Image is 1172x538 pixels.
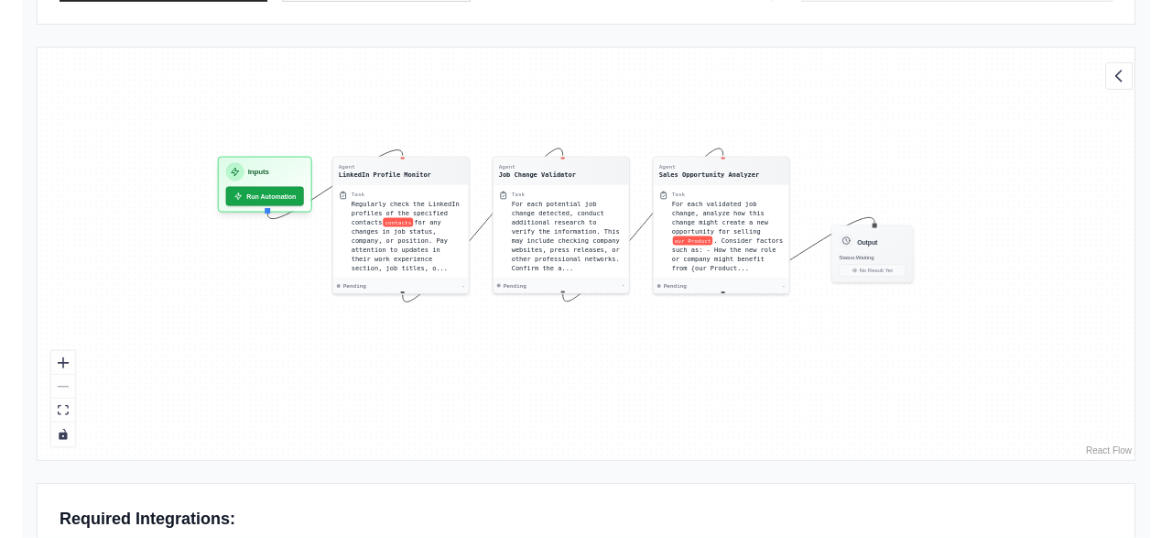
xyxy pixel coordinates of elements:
[563,148,723,302] g: Edge from 8885426418b5bb65ab21da0765c5ed8b to 2ec5f8169e2cf2efc9cfc9d6c81aefa0
[723,218,875,292] g: Edge from 2ec5f8169e2cf2efc9cfc9d6c81aefa0 to outputNode
[512,191,525,198] div: Task
[332,157,470,295] div: AgentLinkedIn Profile MonitorTaskRegularly check the LinkedIn profiles of the specified contactsc...
[512,199,624,272] div: For each potential job change detected, conduct additional research to verify the information. Th...
[267,150,402,219] g: Edge from inputsNode to 80189088dbb51713f78f9d5124aae679
[51,351,75,375] button: zoom in
[339,163,431,170] div: Agent
[831,225,914,283] div: OutputStatus:WaitingNo Result Yet
[672,191,685,198] div: Task
[672,199,784,273] div: For each validated job change, analyze how this change might create a new opportunity for selling...
[60,506,1112,533] p: Required Integrations:
[504,282,526,290] span: Pending
[51,423,75,446] button: toggle interactivity
[499,170,576,180] div: Job Change Validator
[857,237,877,247] h3: Output
[403,148,563,302] g: Edge from 80189088dbb51713f78f9d5124aae679 to 8885426418b5bb65ab21da0765c5ed8b
[493,157,630,294] div: AgentJob Change ValidatorTaskFor each potential job change detected, conduct additional research ...
[499,163,576,170] div: Agent
[383,218,413,227] span: contacts
[653,157,790,295] div: AgentSales Opportunity AnalyzerTaskFor each validated job change, analyze how this change might c...
[339,170,431,180] div: LinkedIn Profile Monitor
[352,191,364,198] div: Task
[248,167,269,178] h3: Inputs
[352,199,463,273] div: Regularly check the LinkedIn profiles of the specified contacts {contacts} for any changes in job...
[218,157,312,213] div: InputsRun Automation
[664,282,687,290] span: Pending
[659,170,760,180] div: Sales Opportunity Analyzer
[1080,450,1172,538] iframe: Chat Widget
[1086,445,1132,456] a: React Flow attribution
[352,200,460,225] span: Regularly check the LinkedIn profiles of the specified contacts
[51,351,75,446] div: React Flow controls
[673,236,713,246] span: our Product
[839,265,906,277] button: No Result Yet
[343,282,366,290] span: Pending
[622,282,625,290] div: -
[672,200,768,235] span: For each validated job change, analyze how this change might create a new opportunity for selling
[782,282,786,290] div: -
[839,254,874,260] span: Status: Waiting
[512,200,620,271] span: For each potential job change detected, conduct additional research to verify the information. Th...
[352,218,448,272] span: for any changes in job status, company, or position. Pay attention to updates in their work exper...
[51,399,75,423] button: fit view
[659,163,760,170] div: Agent
[461,282,465,290] div: -
[672,236,784,272] span: . Consider factors such as: - How the new role or company might benefit from {our Product...
[226,187,304,206] button: Run Automation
